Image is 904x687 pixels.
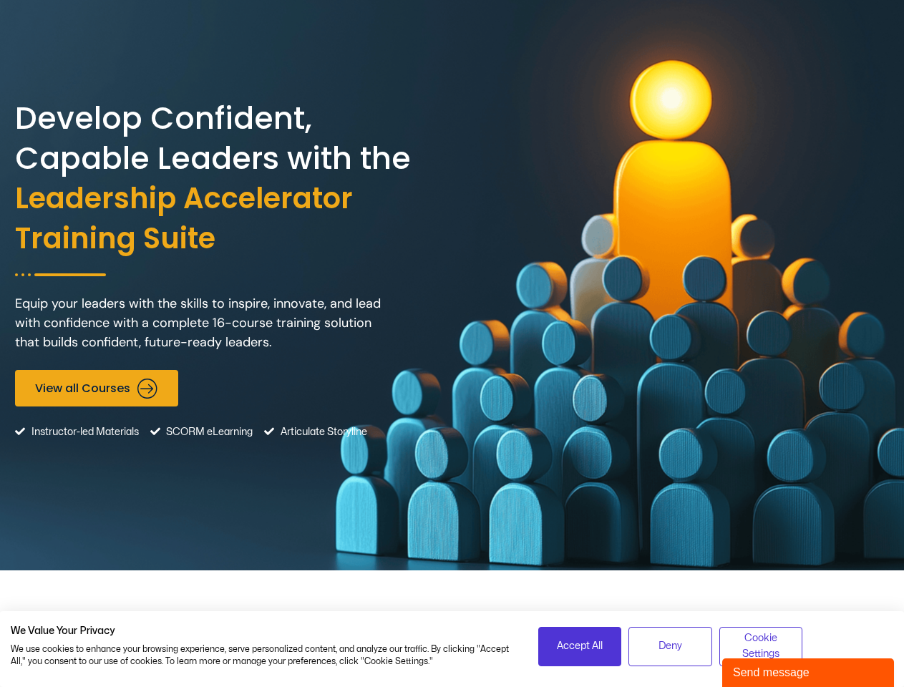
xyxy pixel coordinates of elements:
[162,414,253,450] span: SCORM eLearning
[538,627,622,666] button: Accept all cookies
[11,643,517,668] p: We use cookies to enhance your browsing experience, serve personalized content, and analyze our t...
[15,179,449,259] span: Leadership Accelerator Training Suite
[658,638,682,654] span: Deny
[628,627,712,666] button: Deny all cookies
[35,381,130,395] span: View all Courses
[15,99,449,259] h2: Develop Confident, Capable Leaders with the
[719,627,803,666] button: Adjust cookie preferences
[729,630,794,663] span: Cookie Settings
[11,625,517,638] h2: We Value Your Privacy
[15,370,178,406] a: View all Courses
[15,294,387,352] p: Equip your leaders with the skills to inspire, innovate, and lead with confidence with a complete...
[722,656,897,687] iframe: chat widget
[28,414,139,450] span: Instructor-led Materials
[277,414,367,450] span: Articulate Storyline
[557,638,603,654] span: Accept All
